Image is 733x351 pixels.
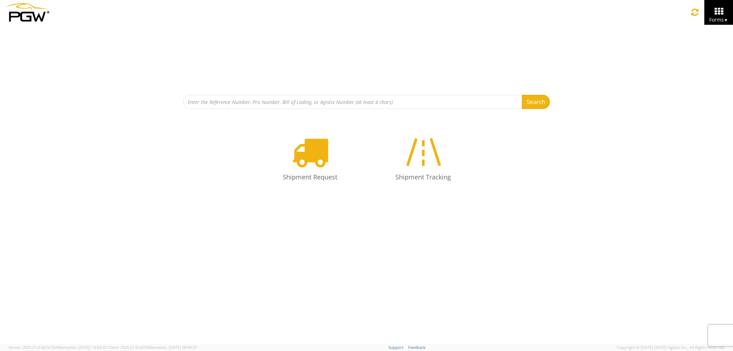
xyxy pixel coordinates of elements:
[154,345,197,350] span: master, [DATE] 08:04:37
[370,127,477,191] a: Shipment Tracking
[377,174,469,181] h4: Shipment Tracking
[108,345,197,350] span: Client: 2025.21.0-c073d8a
[617,345,724,350] span: Copyright © [DATE]-[DATE] Agistix Inc., All Rights Reserved
[522,95,550,109] button: Search
[257,127,363,191] a: Shipment Request
[724,17,728,23] span: ▼
[183,95,522,109] input: Enter the Reference Number, Pro Number, Bill of Lading, or Agistix Number (at least 4 chars)
[264,174,356,181] h4: Shipment Request
[388,345,404,350] a: Support
[63,345,107,350] span: master, [DATE] 10:54:32
[709,16,728,23] span: Forms
[9,345,107,350] span: Server: 2025.21.0-667a72bf6fa
[408,345,425,350] a: Feedback
[5,3,49,22] img: pgw-form-logo-1aaa8060b1cc70fad034.png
